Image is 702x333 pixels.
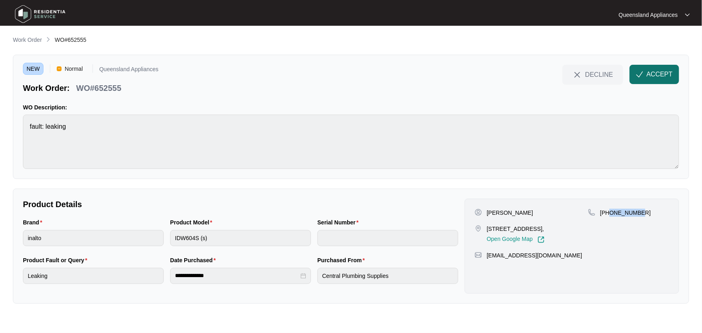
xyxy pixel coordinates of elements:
label: Purchased From [317,256,368,264]
input: Serial Number [317,230,458,246]
input: Brand [23,230,164,246]
p: Work Order: [23,82,70,94]
textarea: fault: leaking [23,115,679,169]
img: map-pin [588,209,595,216]
img: residentia service logo [12,2,68,26]
p: WO#652555 [76,82,121,94]
span: NEW [23,63,43,75]
p: Queensland Appliances [99,66,159,75]
p: WO Description: [23,103,679,111]
img: map-pin [475,225,482,232]
img: user-pin [475,209,482,216]
label: Serial Number [317,218,362,226]
p: [PERSON_NAME] [487,209,533,217]
p: Product Details [23,199,458,210]
a: Work Order [11,36,43,45]
input: Product Fault or Query [23,268,164,284]
span: ACCEPT [646,70,673,79]
img: Link-External [537,236,545,243]
input: Date Purchased [175,271,299,280]
span: Normal [62,63,86,75]
input: Product Model [170,230,311,246]
input: Purchased From [317,268,458,284]
a: Open Google Map [487,236,545,243]
p: [STREET_ADDRESS], [487,225,545,233]
p: Queensland Appliances [619,11,678,19]
img: chevron-right [45,36,51,43]
label: Date Purchased [170,256,219,264]
p: Work Order [13,36,42,44]
button: check-IconACCEPT [630,65,679,84]
img: check-Icon [636,71,643,78]
img: map-pin [475,251,482,259]
label: Product Model [170,218,216,226]
img: dropdown arrow [685,13,690,17]
button: close-IconDECLINE [562,65,623,84]
label: Brand [23,218,45,226]
span: WO#652555 [55,37,86,43]
img: close-Icon [572,70,582,80]
p: [PHONE_NUMBER] [600,209,651,217]
label: Product Fault or Query [23,256,91,264]
span: DECLINE [585,70,613,79]
p: [EMAIL_ADDRESS][DOMAIN_NAME] [487,251,582,259]
img: Vercel Logo [57,66,62,71]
